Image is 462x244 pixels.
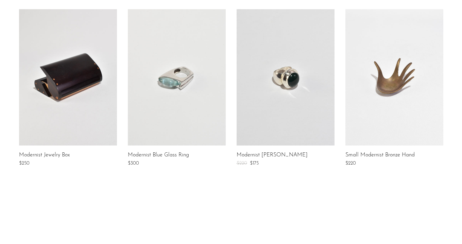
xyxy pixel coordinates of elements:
span: $220 [345,161,356,166]
a: Small Modernist Bronze Hand [345,152,415,158]
a: Modernist [PERSON_NAME] [237,152,308,158]
span: $220 [237,161,247,166]
span: $300 [128,161,139,166]
a: Modernist Blue Glass Ring [128,152,189,158]
a: Modernist Jewelry Box [19,152,70,158]
span: $250 [19,161,30,166]
span: $175 [250,161,259,166]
